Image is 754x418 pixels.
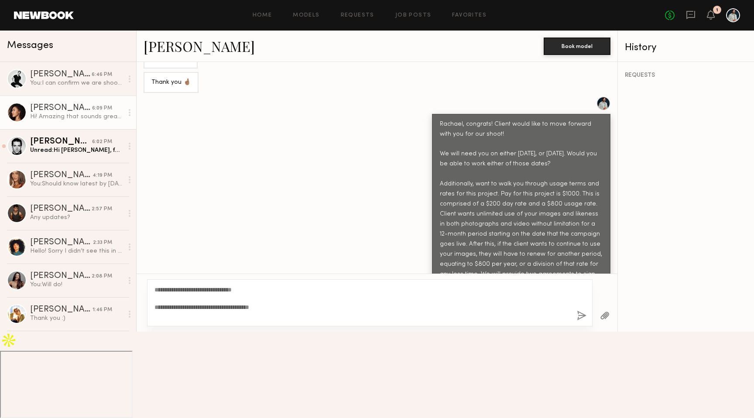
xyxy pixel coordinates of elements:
div: 4:19 PM [93,171,112,180]
div: 2:08 PM [92,272,112,281]
div: Rachael, congrats! Client would like to move forward with you for our shoot! We will need you on ... [440,120,603,330]
div: Any updates? [30,213,123,222]
div: 1:46 PM [93,306,112,314]
div: [PERSON_NAME] [30,171,93,180]
div: You: Will do! [30,281,123,289]
div: [PERSON_NAME] [30,137,92,146]
div: History [625,43,747,53]
a: Models [293,13,319,18]
button: Book model [544,38,610,55]
div: You: I can confirm we are shooting that day. Will book you asap. [30,79,123,87]
span: Messages [7,41,53,51]
a: Requests [341,13,374,18]
div: 6:02 PM [92,138,112,146]
div: 1 [716,8,718,13]
a: Job Posts [395,13,432,18]
a: Book model [544,42,610,49]
div: Hello! Sorry I didn’t see this in time; hopefully there’s another opportunity for us to work in t... [30,247,123,255]
a: [PERSON_NAME] [144,37,255,55]
div: 2:33 PM [93,239,112,247]
div: Thank you 🤞🏽 [151,78,191,88]
div: [PERSON_NAME] [30,70,92,79]
div: 6:09 PM [92,104,112,113]
div: REQUESTS [625,72,747,79]
div: 2:57 PM [92,205,112,213]
div: Unread: Hi [PERSON_NAME], following up with you [30,146,123,154]
div: [PERSON_NAME] [30,104,92,113]
div: 6:46 PM [92,71,112,79]
div: Hi! Amazing that sounds great. Please let me know as soon as possible so I can inform my day job. [30,113,123,121]
div: [PERSON_NAME] [30,305,93,314]
div: You: Should know latest by [DATE]. Also, any dietary restrictions or allergies? [30,180,123,188]
div: [PERSON_NAME] [30,205,92,213]
div: Thank you :) [30,314,123,322]
a: Favorites [452,13,487,18]
div: [PERSON_NAME] [30,272,92,281]
a: Home [253,13,272,18]
div: [PERSON_NAME] [30,238,93,247]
